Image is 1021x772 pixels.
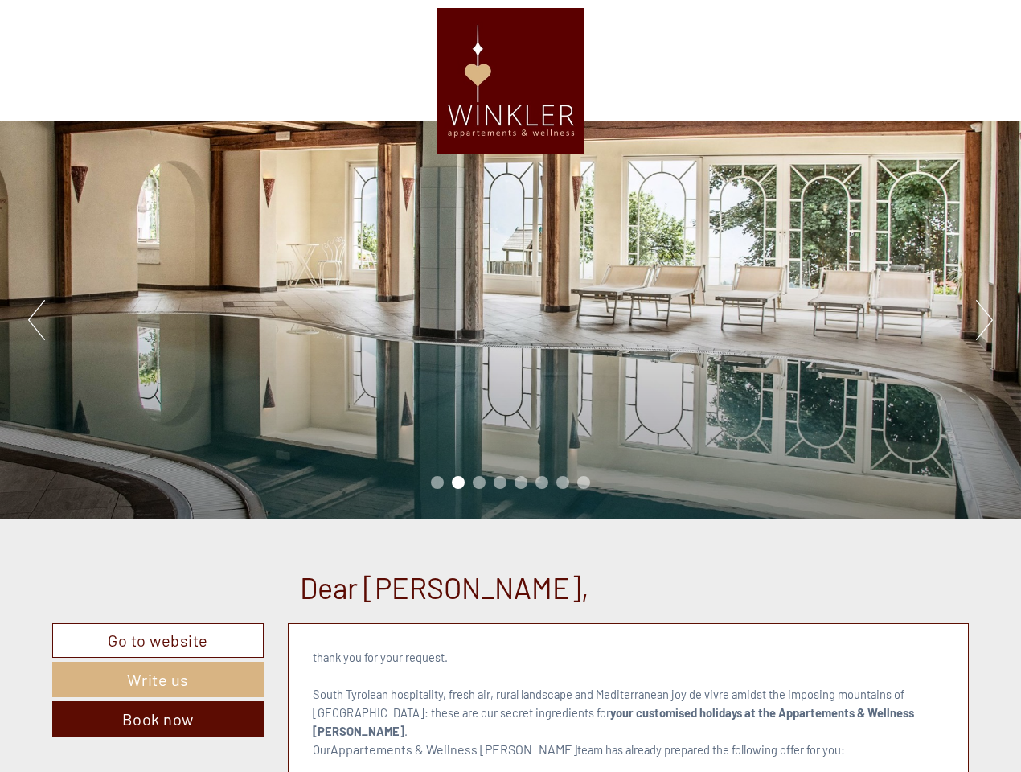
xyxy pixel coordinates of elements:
button: Previous [28,300,45,340]
a: Book now [52,701,264,737]
span: team has already prepared the following offer for you: [577,742,845,757]
p: Appartements & Wellness [PERSON_NAME] [313,648,945,758]
div: [DATE] [286,12,346,39]
div: Hello, how can we help you? [12,43,202,92]
small: 03:06 [24,78,194,89]
button: Next [976,300,993,340]
strong: your customised holidays at the Appartements & Wellness [PERSON_NAME] [313,705,914,738]
a: Go to website [52,623,264,658]
h1: Dear [PERSON_NAME], [300,572,589,604]
div: Appartements & Wellness [PERSON_NAME] [24,47,194,60]
button: Send [544,417,632,452]
a: Write us [52,662,264,697]
span: thank you for your request. South Tyrolean hospitality, fresh air, rural landscape and Mediterran... [313,650,914,756]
